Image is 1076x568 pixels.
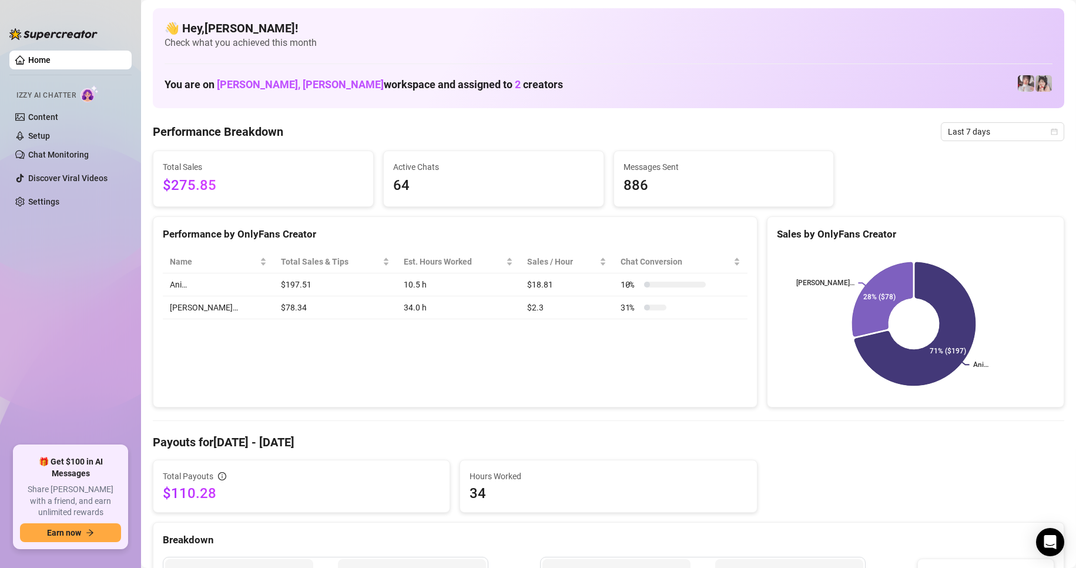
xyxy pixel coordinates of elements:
a: Settings [28,197,59,206]
div: Open Intercom Messenger [1036,528,1064,556]
span: Earn now [47,528,81,537]
h1: You are on workspace and assigned to creators [165,78,563,91]
span: 🎁 Get $100 in AI Messages [20,456,121,479]
img: AI Chatter [81,85,99,102]
span: Share [PERSON_NAME] with a friend, and earn unlimited rewards [20,484,121,519]
img: logo-BBDzfeDw.svg [9,28,98,40]
span: Sales / Hour [527,255,597,268]
span: Name [170,255,257,268]
th: Total Sales & Tips [274,250,397,273]
text: [PERSON_NAME]… [796,279,854,288]
span: 34 [470,484,747,503]
span: [PERSON_NAME], [PERSON_NAME] [217,78,384,91]
a: Home [28,55,51,65]
span: 10 % [621,278,639,291]
a: Chat Monitoring [28,150,89,159]
a: Content [28,112,58,122]
td: $18.81 [520,273,614,296]
button: Earn nowarrow-right [20,523,121,542]
td: $197.51 [274,273,397,296]
span: arrow-right [86,529,94,537]
span: $110.28 [163,484,440,503]
span: 886 [624,175,824,197]
td: 34.0 h [397,296,520,319]
th: Chat Conversion [614,250,747,273]
th: Name [163,250,274,273]
span: Total Payouts [163,470,213,483]
td: 10.5 h [397,273,520,296]
div: Performance by OnlyFans Creator [163,226,747,242]
div: Sales by OnlyFans Creator [777,226,1054,242]
span: Last 7 days [948,123,1057,141]
img: Rosie [1018,75,1034,92]
td: $78.34 [274,296,397,319]
td: $2.3 [520,296,614,319]
span: 2 [515,78,521,91]
span: Izzy AI Chatter [16,90,76,101]
h4: Payouts for [DATE] - [DATE] [153,434,1064,450]
span: Check what you achieved this month [165,36,1052,49]
span: Active Chats [393,161,594,173]
img: Ani [1035,75,1052,92]
span: Chat Conversion [621,255,731,268]
text: Ani… [973,361,988,369]
span: calendar [1051,128,1058,135]
span: Total Sales & Tips [281,255,380,268]
div: Breakdown [163,532,1054,548]
a: Discover Viral Videos [28,173,108,183]
span: Total Sales [163,161,364,173]
span: 64 [393,175,594,197]
div: Est. Hours Worked [404,255,504,268]
th: Sales / Hour [520,250,614,273]
td: [PERSON_NAME]… [163,296,274,319]
span: 31 % [621,301,639,314]
td: Ani… [163,273,274,296]
span: info-circle [218,472,226,480]
a: Setup [28,131,50,141]
span: Messages Sent [624,161,824,173]
span: $275.85 [163,175,364,197]
span: Hours Worked [470,470,747,483]
h4: Performance Breakdown [153,123,283,140]
h4: 👋 Hey, [PERSON_NAME] ! [165,20,1052,36]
